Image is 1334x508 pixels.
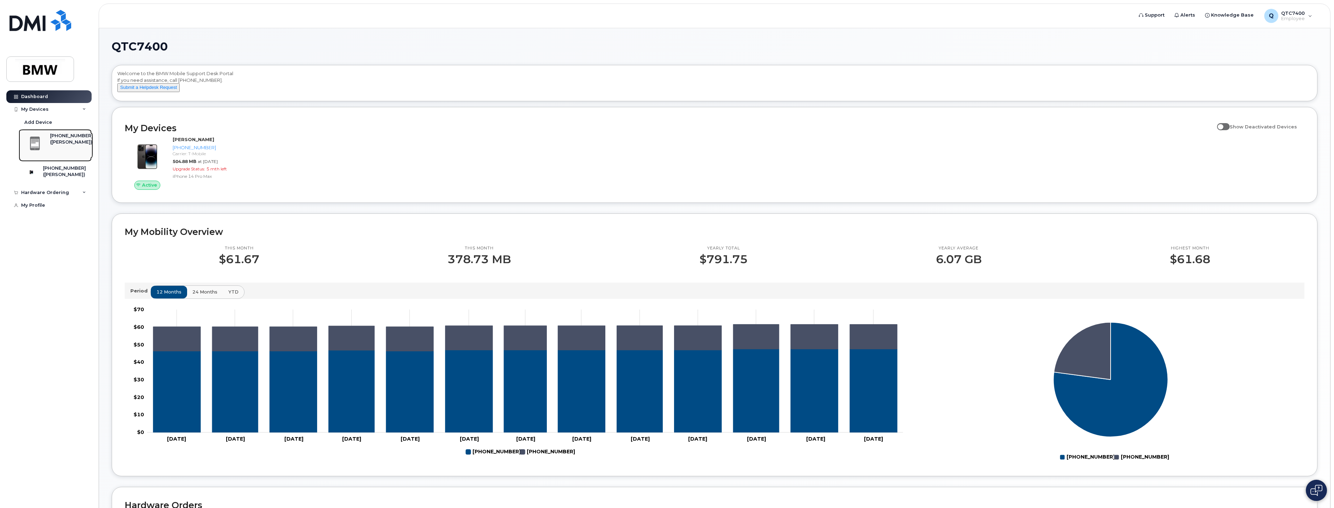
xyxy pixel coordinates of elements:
strong: [PERSON_NAME] [173,137,214,142]
div: Carrier: T-Mobile [173,151,410,157]
div: [PHONE_NUMBER] [173,144,410,151]
span: QTC7400 [112,41,168,52]
h2: My Devices [125,123,1213,133]
input: Show Deactivated Devices [1217,120,1223,126]
tspan: $40 [134,359,144,365]
img: Open chat [1310,485,1322,496]
tspan: $10 [134,411,144,418]
tspan: [DATE] [516,436,535,442]
tspan: $20 [134,394,144,400]
p: Yearly total [699,246,748,251]
p: This month [219,246,259,251]
g: Legend [466,446,575,458]
p: $61.67 [219,253,259,266]
tspan: [DATE] [688,436,707,442]
img: image20231002-3703462-by0d28.jpeg [130,140,164,174]
h2: My Mobility Overview [125,226,1304,237]
tspan: [DATE] [401,436,420,442]
g: Chart [1054,322,1169,463]
tspan: [DATE] [460,436,479,442]
tspan: $60 [134,323,144,330]
span: Active [142,182,157,188]
tspan: $30 [134,376,144,383]
p: Yearly average [936,246,982,251]
tspan: [DATE] [806,436,825,442]
g: 864-478-9116 [520,446,575,458]
span: at [DATE] [198,159,218,164]
g: 864-434-7514 [153,349,897,433]
tspan: [DATE] [864,436,883,442]
a: Submit a Helpdesk Request [117,84,180,90]
tspan: [DATE] [167,436,186,442]
g: Legend [1060,451,1169,463]
span: 24 months [192,289,217,295]
tspan: [DATE] [572,436,591,442]
g: Chart [134,306,903,458]
span: 504.88 MB [173,159,196,164]
tspan: [DATE] [631,436,650,442]
tspan: $50 [134,341,144,347]
g: 864-478-9116 [153,324,897,351]
div: Welcome to the BMW Mobile Support Desk Portal If you need assistance, call [PHONE_NUMBER]. [117,70,1312,98]
p: Period [130,288,150,294]
g: 864-434-7514 [466,446,521,458]
p: $791.75 [699,253,748,266]
span: 5 mth left [206,166,227,171]
p: $61.68 [1170,253,1210,266]
span: Upgrade Status: [173,166,205,171]
p: 6.07 GB [936,253,982,266]
tspan: [DATE] [747,436,766,442]
tspan: [DATE] [284,436,303,442]
tspan: $0 [137,429,144,435]
g: Series [1054,322,1168,437]
tspan: [DATE] [226,436,245,442]
button: Submit a Helpdesk Request [117,83,180,92]
span: YTD [228,289,239,295]
p: This month [447,246,511,251]
div: iPhone 14 Pro Max [173,173,410,179]
p: Highest month [1170,246,1210,251]
tspan: $70 [134,306,144,313]
a: Active[PERSON_NAME][PHONE_NUMBER]Carrier: T-Mobile504.88 MBat [DATE]Upgrade Status:5 mth leftiPho... [125,136,413,190]
p: 378.73 MB [447,253,511,266]
tspan: [DATE] [342,436,361,442]
span: Show Deactivated Devices [1230,124,1297,129]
